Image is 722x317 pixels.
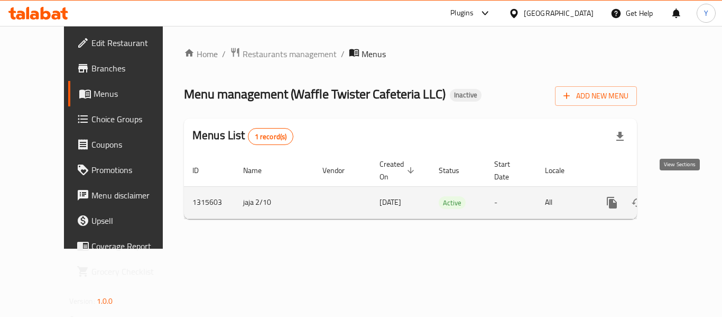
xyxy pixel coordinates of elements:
span: Name [243,164,275,177]
span: Menu management ( Waffle Twister Cafeteria LLC ) [184,82,446,106]
button: Change Status [625,190,650,215]
table: enhanced table [184,155,709,219]
h2: Menus List [192,128,293,145]
td: All [536,186,591,219]
span: Inactive [450,90,482,99]
div: Active [439,196,466,209]
span: Menus [94,87,176,100]
span: Restaurants management [243,48,337,60]
td: - [486,186,536,219]
span: Menu disclaimer [91,189,176,202]
a: Restaurants management [230,47,337,61]
span: Menus [362,48,386,60]
span: Choice Groups [91,113,176,125]
span: Locale [545,164,578,177]
span: ID [192,164,212,177]
span: Add New Menu [563,89,628,103]
a: Coupons [68,132,184,157]
span: Version: [69,294,95,308]
span: Vendor [322,164,358,177]
th: Actions [591,155,709,187]
span: Active [439,197,466,209]
button: more [599,190,625,215]
a: Menus [68,81,184,106]
a: Upsell [68,208,184,233]
a: Menu disclaimer [68,183,184,208]
a: Edit Restaurant [68,30,184,56]
div: Total records count [248,128,294,145]
span: Created On [379,158,418,183]
a: Promotions [68,157,184,183]
a: Choice Groups [68,106,184,132]
li: / [222,48,226,60]
div: Inactive [450,89,482,102]
td: 1315603 [184,186,235,219]
a: Grocery Checklist [68,259,184,284]
a: Branches [68,56,184,81]
span: Y [704,7,708,19]
span: Coupons [91,138,176,151]
span: Upsell [91,214,176,227]
div: Plugins [450,7,474,20]
a: Coverage Report [68,233,184,259]
span: Edit Restaurant [91,37,176,49]
div: [GEOGRAPHIC_DATA] [524,7,594,19]
span: Promotions [91,164,176,176]
span: Branches [91,62,176,75]
span: Status [439,164,473,177]
span: 1 record(s) [248,132,293,142]
td: jaja 2/10 [235,186,314,219]
button: Add New Menu [555,86,637,106]
nav: breadcrumb [184,47,637,61]
span: Grocery Checklist [91,265,176,278]
span: 1.0.0 [97,294,113,308]
div: Export file [607,124,633,149]
span: Start Date [494,158,524,183]
li: / [341,48,345,60]
span: [DATE] [379,195,401,209]
a: Home [184,48,218,60]
span: Coverage Report [91,240,176,252]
